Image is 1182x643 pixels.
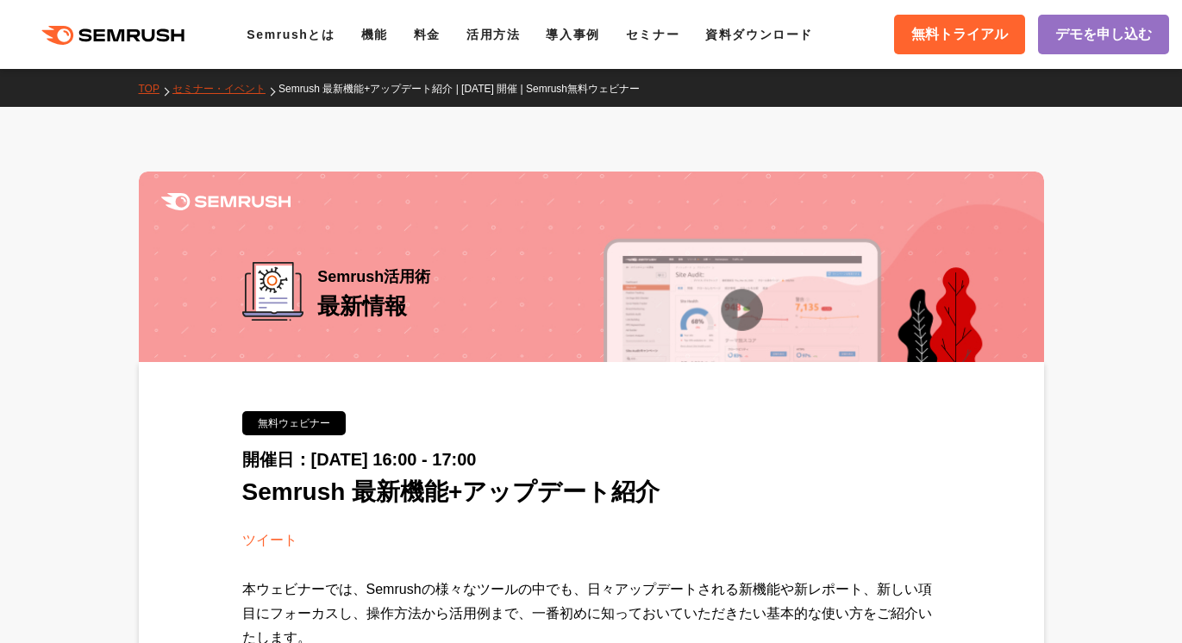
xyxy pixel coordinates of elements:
span: 開催日：[DATE] 16:00 - 17:00 [242,450,477,469]
a: Semrushとは [247,28,335,41]
a: 導入事例 [546,28,599,41]
a: Semrush 最新機能+アップデート紹介 | [DATE] 開催 | Semrush無料ウェビナー [278,83,653,95]
div: 無料ウェビナー [242,411,346,435]
span: Semrush 最新機能+アップデート紹介 [242,478,660,505]
a: 無料トライアル [894,15,1025,54]
span: 最新情報 [317,293,407,319]
a: 機能 [361,28,388,41]
a: セミナー [626,28,679,41]
a: 資料ダウンロード [705,28,813,41]
a: 活用方法 [466,28,520,41]
img: Semrush [161,193,291,210]
a: ツイート [242,533,297,547]
span: 無料トライアル [911,23,1008,46]
span: デモを申し込む [1055,23,1152,46]
span: Semrush活用術 [317,262,430,291]
a: デモを申し込む [1038,15,1169,54]
a: 料金 [414,28,441,41]
a: セミナー・イベント [172,83,278,95]
a: TOP [139,83,172,95]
